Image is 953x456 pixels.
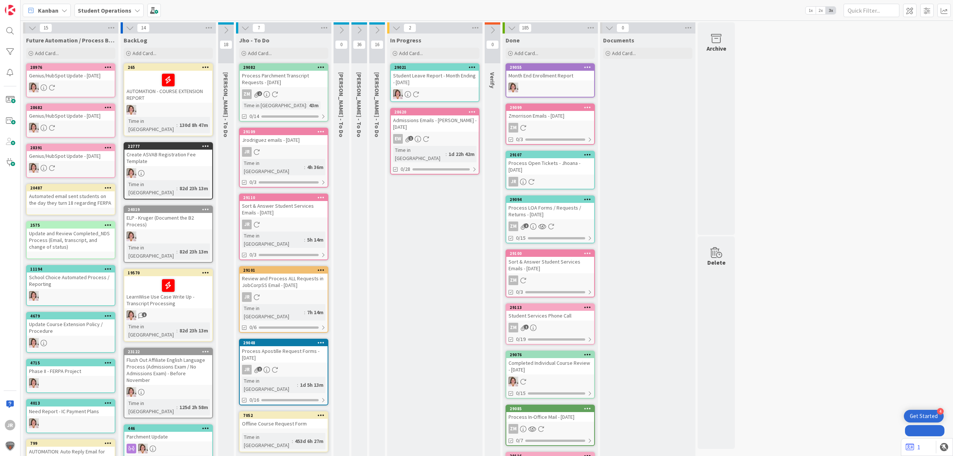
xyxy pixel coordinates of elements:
a: 1 [906,443,920,452]
div: 4679Update Course Extension Policy / Procedure [27,313,115,336]
div: ZM [242,89,252,99]
div: 28391Genius/HubSpot Update - [DATE] [27,144,115,161]
div: JR [506,177,594,186]
div: JR [242,147,252,157]
span: : [297,381,298,389]
div: EW [27,123,115,133]
div: EW [124,168,212,178]
span: 0 [486,40,499,49]
span: 1x [806,7,816,14]
img: EW [127,387,136,397]
div: 29055Month End Enrollment Report [506,64,594,80]
span: : [304,236,305,244]
div: Time in [GEOGRAPHIC_DATA] [242,101,306,109]
div: EW [27,338,115,348]
div: 130d 8h 47m [178,121,210,129]
div: 28391 [30,145,115,150]
div: 4715 [27,360,115,366]
span: : [176,326,178,335]
div: Process Open Tickets - Jhoana - [DATE] [506,158,594,175]
span: 0/3 [516,288,523,296]
div: 29048 [240,339,328,346]
div: 29110 [240,194,328,201]
div: 7052 [243,413,328,418]
div: 29109 [243,129,328,134]
div: JR [242,365,252,374]
div: Zmorrison Emails - [DATE] [506,111,594,121]
span: 2x [816,7,826,14]
div: 19570LearnWise Use Case Write Up - Transcript Processing [124,270,212,308]
span: Eric - To Do [356,72,363,137]
div: EW [124,387,212,397]
span: : [176,121,178,129]
span: 0/28 [401,165,410,173]
div: 29085 [506,405,594,412]
div: Time in [GEOGRAPHIC_DATA] [242,377,297,393]
div: ZM [509,424,518,434]
div: 24019 [124,206,212,213]
img: EW [29,83,39,92]
div: 265 [128,65,212,70]
span: 3x [826,7,836,14]
div: 446 [128,426,212,431]
div: 5h 14m [305,236,325,244]
img: EW [509,83,518,92]
span: : [176,403,178,411]
div: Offline Course Request Form [240,419,328,428]
div: 4679 [30,313,115,319]
div: 265 [124,64,212,71]
span: BackLog [124,36,147,44]
span: 0/6 [249,323,256,331]
div: 29099Zmorrison Emails - [DATE] [506,104,594,121]
div: 82d 23h 13m [178,184,210,192]
div: 22777Create ASVAB Registration Fee Template [124,143,212,166]
div: ZM [506,323,594,332]
span: 0/14 [249,112,259,120]
div: Month End Enrollment Report [506,71,594,80]
span: 0/3 [249,251,256,259]
div: Process Apostille Request Forms - [DATE] [240,346,328,363]
div: 82d 23h 13m [178,248,210,256]
div: EW [506,377,594,386]
img: EW [127,105,136,115]
div: Archive [707,44,726,53]
div: EW [506,83,594,92]
span: 0/15 [516,389,526,397]
div: 28682 [30,105,115,110]
div: Time in [GEOGRAPHIC_DATA] [127,180,176,197]
div: 29099 [506,104,594,111]
span: 1 [524,325,529,329]
div: Genius/HubSpot Update - [DATE] [27,71,115,80]
div: JR [240,365,328,374]
span: Kanban [38,6,58,15]
div: 799 [30,441,115,446]
span: : [304,308,305,316]
div: 29048 [243,340,328,345]
div: 29082 [240,64,328,71]
div: Student Leave Report - Month Ending - [DATE] [391,71,479,87]
div: 29094Process LOA Forms / Requests / Returns - [DATE] [506,196,594,219]
div: 4013 [27,400,115,406]
div: 125d 2h 58m [178,403,210,411]
div: 29107 [506,152,594,158]
div: 29021Student Leave Report - Month Ending - [DATE] [391,64,479,87]
img: EW [127,168,136,178]
div: Process In-Office Mail - [DATE] [506,412,594,422]
div: 29101Review and Process ALL Requests in JobCorpSS Email - [DATE] [240,267,328,290]
div: 2575 [27,222,115,229]
div: Need Report - IC Payment Plans [27,406,115,416]
div: 7052Offline Course Request Form [240,412,328,428]
div: Update Course Extension Policy / Procedure [27,319,115,336]
div: Completed Individual Course Review - [DATE] [506,358,594,374]
div: 29109 [240,128,328,135]
div: Time in [GEOGRAPHIC_DATA] [242,159,304,175]
div: 29085 [510,406,594,411]
span: 18 [220,40,232,49]
div: 20487 [27,185,115,191]
img: EW [29,378,39,388]
div: Time in [GEOGRAPHIC_DATA] [242,304,304,321]
span: Done [506,36,520,44]
div: 29076 [506,351,594,358]
div: Phase II - FERPA Project [27,366,115,376]
div: 22777 [128,144,212,149]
